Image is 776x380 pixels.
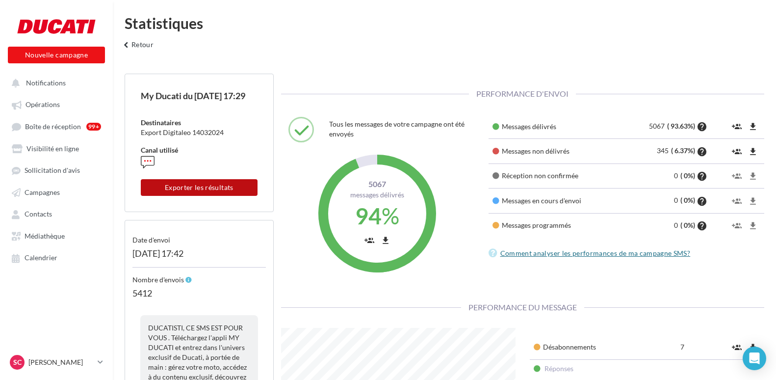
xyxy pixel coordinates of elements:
span: Opérations [26,101,60,109]
td: Messages délivrés [489,114,621,139]
div: [DATE] 17:42 [132,245,266,268]
button: group_add [729,217,744,234]
button: file_download [746,217,760,234]
button: group_add [729,168,744,184]
span: Nombre d'envois [132,275,184,284]
td: Messages en cours d'envoi [489,189,621,213]
button: group_add [729,192,744,209]
div: Open Intercom Messenger [743,347,766,370]
td: Messages programmés [489,213,621,238]
div: % [336,200,419,232]
i: group_add [732,122,742,132]
i: group_add [732,343,742,353]
a: Sollicitation d'avis [6,161,107,179]
span: Boîte de réception [25,122,81,131]
span: ( 0%) [680,171,695,180]
i: file_download [748,171,758,181]
button: file_download [746,118,760,135]
span: Destinataires [141,118,181,127]
div: Export Digitaleo 14032024 [141,128,258,137]
i: help [697,196,707,206]
i: group_add [364,236,374,245]
div: Statistiques [125,16,764,30]
p: [PERSON_NAME] [28,357,94,367]
span: ( 6.37%) [671,146,695,155]
button: file_download [746,192,760,209]
span: 94 [355,202,382,229]
span: Messages délivrés [350,190,404,199]
a: Boîte de réception99+ [6,117,107,136]
span: 7 [680,343,687,351]
button: group_add [729,143,744,159]
i: help [697,122,707,132]
i: keyboard_arrow_left [121,40,131,50]
span: Sollicitation d'avis [25,166,80,175]
i: file_download [748,343,758,353]
div: Date d'envoi [132,228,266,245]
button: group_add [729,118,744,135]
i: file_download [381,236,390,245]
i: file_download [748,147,758,157]
i: file_download [748,122,758,132]
button: Nouvelle campagne [8,47,105,63]
span: SC [13,357,22,367]
button: file_download [746,143,760,159]
span: 0 [674,221,680,229]
i: help [697,147,707,157]
span: 0 [674,196,680,204]
span: ( 0%) [680,196,695,204]
i: file_download [748,196,758,206]
span: Médiathèque [25,232,65,240]
button: group_add [729,339,744,355]
div: My Ducati du [DATE] 17:29 [141,90,258,102]
span: ( 93.63%) [667,122,695,130]
i: group_add [732,147,742,157]
a: Médiathèque [6,227,107,244]
i: group_add [732,196,742,206]
span: Canal utilisé [141,146,178,154]
i: help [697,171,707,181]
a: SC [PERSON_NAME] [8,353,105,372]
a: Campagnes [6,183,107,201]
span: ( 0%) [680,221,695,229]
a: Comment analyser les performances de ma campagne SMS? [489,247,695,259]
button: Exporter les résultats [141,179,258,196]
button: group_add [362,232,377,248]
span: 5067 [336,179,419,190]
a: Contacts [6,205,107,222]
td: Désabonnements [530,335,663,360]
i: file_download [748,221,758,231]
span: Performance d'envoi [469,89,576,98]
span: 0 [674,171,680,180]
button: file_download [746,339,760,355]
i: help [697,221,707,231]
a: Calendrier [6,248,107,266]
span: Notifications [26,79,66,87]
span: 345 [657,146,671,155]
span: 5067 [649,122,667,130]
td: Réception non confirmée [489,163,621,188]
div: 99+ [86,123,101,131]
i: group_add [732,171,742,181]
span: Contacts [25,210,52,218]
span: Calendrier [25,254,57,262]
button: file_download [378,232,393,248]
span: Réponses [544,364,573,373]
button: Notifications [6,74,103,91]
button: Retour [117,38,157,58]
a: Visibilité en ligne [6,139,107,157]
div: Tous les messages de votre campagne ont été envoyés [329,117,474,141]
button: file_download [746,168,760,184]
i: group_add [732,221,742,231]
span: Campagnes [25,188,60,196]
span: Performance du message [461,302,584,312]
span: Visibilité en ligne [26,144,79,153]
a: Opérations [6,95,107,113]
div: 5412 [132,285,266,307]
td: Messages non délivrés [489,139,621,163]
